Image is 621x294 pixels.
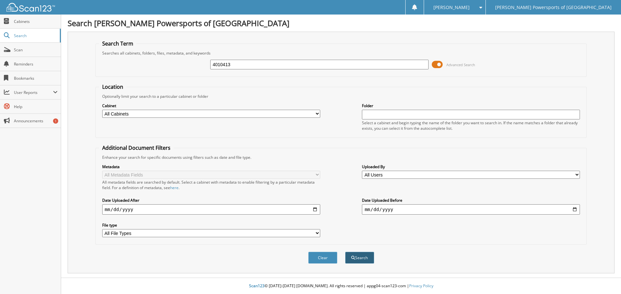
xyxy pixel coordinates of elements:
[6,3,55,12] img: scan123-logo-white.svg
[99,144,174,151] legend: Additional Document Filters
[53,118,58,124] div: 1
[102,103,320,108] label: Cabinet
[14,76,58,81] span: Bookmarks
[409,283,433,289] a: Privacy Policy
[102,198,320,203] label: Date Uploaded After
[433,5,470,9] span: [PERSON_NAME]
[362,103,580,108] label: Folder
[495,5,612,9] span: [PERSON_NAME] Powersports of [GEOGRAPHIC_DATA]
[362,198,580,203] label: Date Uploaded Before
[14,33,57,38] span: Search
[14,104,58,109] span: Help
[14,47,58,53] span: Scan
[14,90,53,95] span: User Reports
[99,40,136,47] legend: Search Term
[99,50,583,56] div: Searches all cabinets, folders, files, metadata, and keywords
[362,120,580,131] div: Select a cabinet and begin typing the name of the folder you want to search in. If the name match...
[14,118,58,124] span: Announcements
[68,18,615,28] h1: Search [PERSON_NAME] Powersports of [GEOGRAPHIC_DATA]
[99,155,583,160] div: Enhance your search for specific documents using filters such as date and file type.
[249,283,265,289] span: Scan123
[345,252,374,264] button: Search
[14,61,58,67] span: Reminders
[102,179,320,190] div: All metadata fields are searched by default. Select a cabinet with metadata to enable filtering b...
[61,278,621,294] div: © [DATE]-[DATE] [DOMAIN_NAME]. All rights reserved | appg04-scan123-com |
[102,164,320,169] label: Metadata
[362,204,580,215] input: end
[14,19,58,24] span: Cabinets
[102,222,320,228] label: File type
[362,164,580,169] label: Uploaded By
[308,252,337,264] button: Clear
[99,83,126,90] legend: Location
[99,94,583,99] div: Optionally limit your search to a particular cabinet or folder
[170,185,179,190] a: here
[446,62,475,67] span: Advanced Search
[102,204,320,215] input: start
